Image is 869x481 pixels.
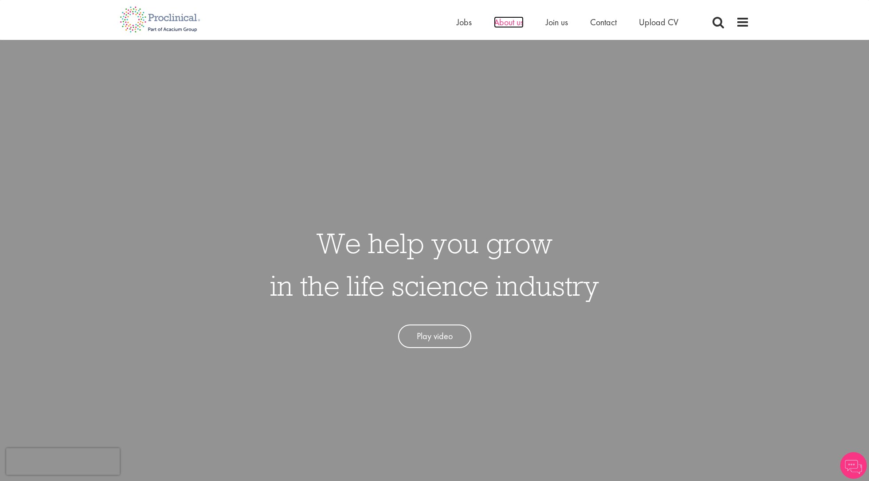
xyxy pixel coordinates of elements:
[494,16,524,28] a: About us
[457,16,472,28] a: Jobs
[639,16,678,28] a: Upload CV
[398,325,471,348] a: Play video
[840,452,867,479] img: Chatbot
[590,16,617,28] a: Contact
[546,16,568,28] a: Join us
[270,222,599,307] h1: We help you grow in the life science industry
